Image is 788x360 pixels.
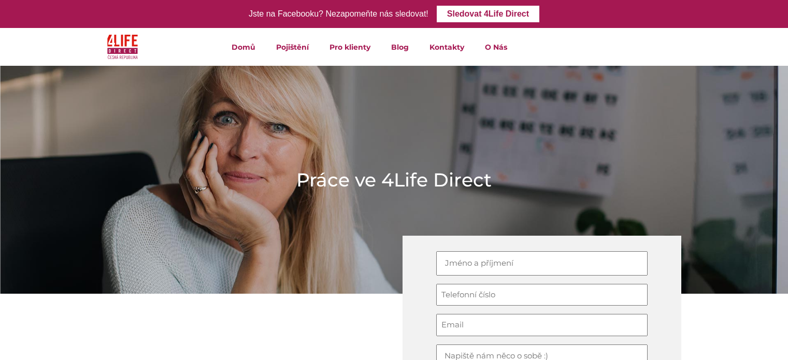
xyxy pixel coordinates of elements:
[436,284,648,306] input: Telefonní číslo
[437,6,539,22] a: Sledovat 4Life Direct
[436,314,648,336] input: Email
[107,32,138,62] img: 4Life Direct Česká republika logo
[296,167,492,193] h1: Práce ve 4Life Direct
[436,251,648,276] input: Jméno a příjmení
[419,28,475,66] a: Kontakty
[221,28,266,66] a: Domů
[381,28,419,66] a: Blog
[249,7,428,22] div: Jste na Facebooku? Nezapomeňte nás sledovat!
